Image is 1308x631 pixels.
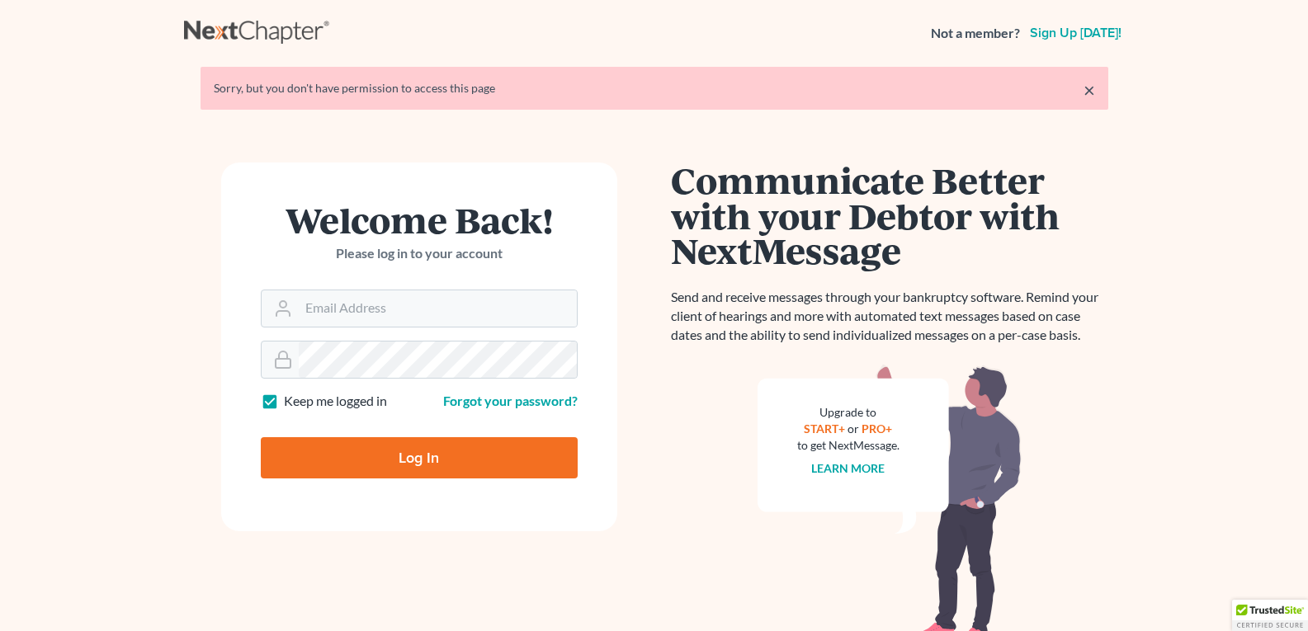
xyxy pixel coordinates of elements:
input: Log In [261,437,578,478]
div: Sorry, but you don't have permission to access this page [214,80,1095,97]
p: Please log in to your account [261,244,578,263]
h1: Communicate Better with your Debtor with NextMessage [671,162,1108,268]
h1: Welcome Back! [261,202,578,238]
div: TrustedSite Certified [1232,600,1308,631]
div: to get NextMessage. [797,437,900,454]
span: or [848,421,859,436]
label: Keep me logged in [284,392,387,411]
a: Forgot your password? [443,393,578,408]
strong: Not a member? [931,24,1020,43]
a: × [1084,80,1095,100]
a: START+ [804,421,845,436]
input: Email Address [299,290,577,327]
a: Learn more [811,461,885,475]
p: Send and receive messages through your bankruptcy software. Remind your client of hearings and mo... [671,288,1108,345]
a: Sign up [DATE]! [1027,26,1125,40]
a: PRO+ [862,421,892,436]
div: Upgrade to [797,404,900,421]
